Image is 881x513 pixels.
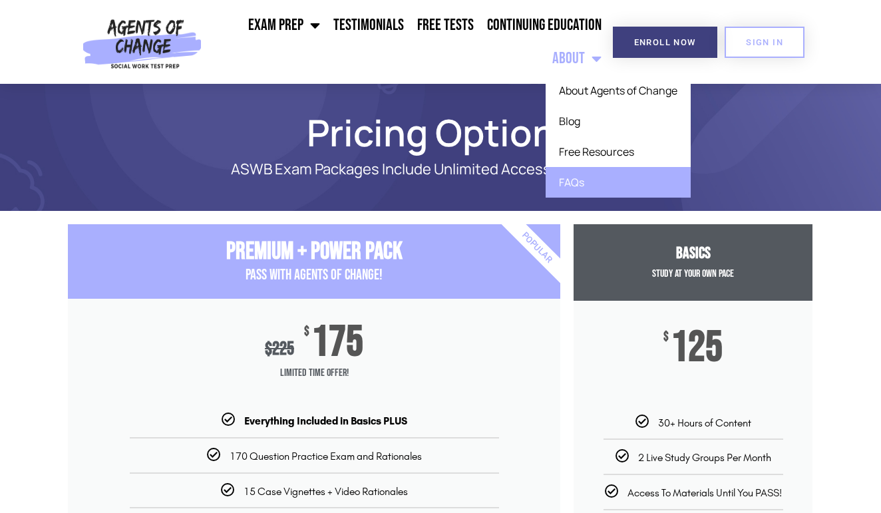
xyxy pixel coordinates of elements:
[68,238,560,266] h3: Premium + Power Pack
[114,161,767,178] p: ASWB Exam Packages Include Unlimited Access Until You Pass!
[244,485,408,498] span: 15 Case Vignettes + Video Rationales
[546,75,691,198] ul: About
[546,136,691,167] a: Free Resources
[460,171,614,325] div: Popular
[61,117,820,148] h1: Pricing Options
[546,42,608,75] a: About
[627,486,782,499] span: Access To Materials Until You PASS!
[230,450,422,462] span: 170 Question Practice Exam and Rationales
[311,325,363,360] span: 175
[652,267,734,280] span: Study at your Own Pace
[244,415,407,427] b: Everything Included in Basics PLUS
[663,331,669,344] span: $
[546,106,691,136] a: Blog
[265,338,294,360] div: 225
[304,325,309,339] span: $
[658,417,751,429] span: 30+ Hours of Content
[634,38,696,47] span: Enroll Now
[246,266,383,284] span: PASS with AGENTS OF CHANGE!
[671,331,723,365] span: 125
[574,244,812,263] h3: Basics
[68,360,560,387] span: Limited Time Offer!
[546,167,691,198] a: FAQs
[327,9,411,42] a: Testimonials
[725,27,804,58] a: SIGN IN
[265,338,272,360] span: $
[480,9,608,42] a: Continuing Education
[411,9,480,42] a: Free Tests
[208,9,608,75] nav: Menu
[613,27,717,58] a: Enroll Now
[242,9,327,42] a: Exam Prep
[546,75,691,106] a: About Agents of Change
[638,451,771,464] span: 2 Live Study Groups Per Month
[746,38,783,47] span: SIGN IN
